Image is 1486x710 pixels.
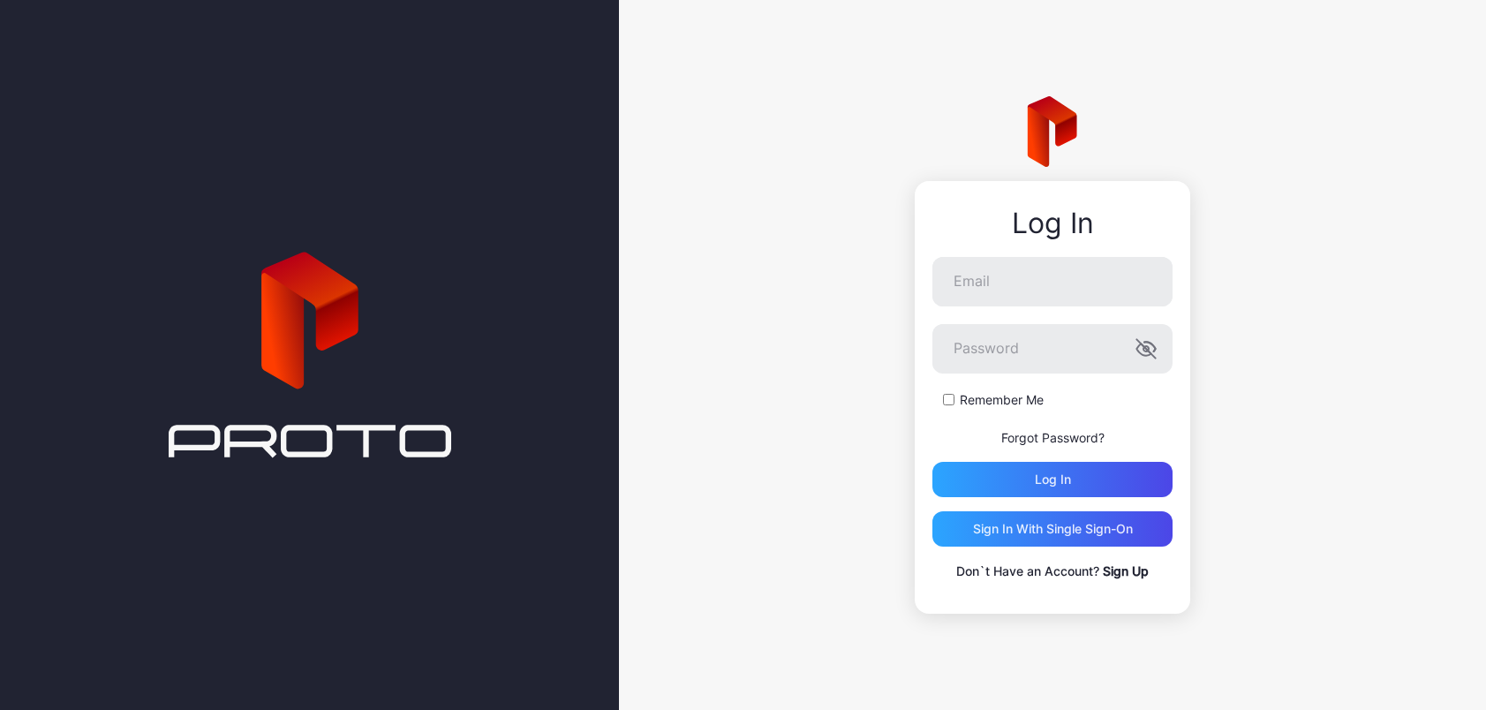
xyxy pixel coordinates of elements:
label: Remember Me [960,391,1044,409]
button: Password [1135,338,1157,359]
div: Log in [1035,472,1071,487]
input: Email [932,257,1173,306]
button: Sign in With Single Sign-On [932,511,1173,547]
a: Sign Up [1103,563,1149,578]
button: Log in [932,462,1173,497]
input: Password [932,324,1173,374]
a: Forgot Password? [1001,430,1105,445]
p: Don`t Have an Account? [932,561,1173,582]
div: Sign in With Single Sign-On [973,522,1133,536]
div: Log In [932,208,1173,239]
